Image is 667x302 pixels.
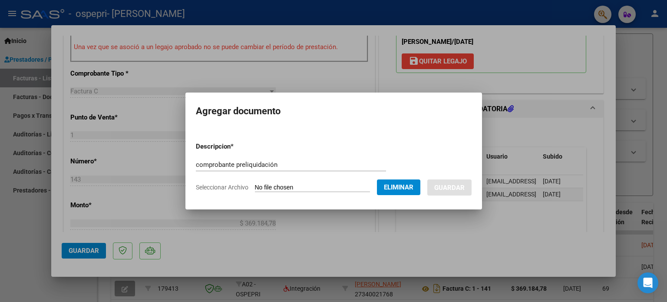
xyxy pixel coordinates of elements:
div: Open Intercom Messenger [637,272,658,293]
span: Seleccionar Archivo [196,184,248,191]
span: Guardar [434,184,465,192]
button: Guardar [427,179,472,196]
button: Eliminar [377,179,420,195]
p: Descripcion [196,142,279,152]
h2: Agregar documento [196,103,472,119]
span: Eliminar [384,183,413,191]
